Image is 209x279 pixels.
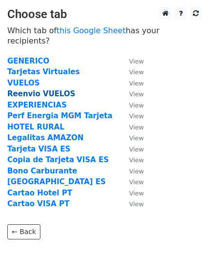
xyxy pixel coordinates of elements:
[119,189,144,197] a: View
[7,111,113,120] a: Perf Energia MGM Tarjeta
[7,155,109,164] a: Copia de Tarjeta VISA ES
[160,232,209,279] iframe: Chat Widget
[7,133,84,142] a: Legalitas AMAZON
[119,177,144,186] a: View
[129,80,144,87] small: View
[7,167,77,175] a: Bono Carburante
[119,89,144,98] a: View
[129,90,144,98] small: View
[129,178,144,186] small: View
[129,134,144,142] small: View
[119,57,144,65] a: View
[7,67,80,76] a: Tarjetas Virtuales
[119,67,144,76] a: View
[119,133,144,142] a: View
[129,168,144,175] small: View
[57,26,126,35] a: this Google Sheet
[7,177,106,186] a: [GEOGRAPHIC_DATA] ES
[119,199,144,208] a: View
[7,199,69,208] a: Cartao VISA PT
[129,146,144,153] small: View
[7,145,71,153] a: Tarjeta VISA ES
[7,89,76,98] a: Reenvio VUELOS
[7,189,72,197] a: Cartao Hotel PT
[119,167,144,175] a: View
[160,232,209,279] div: Widget de chat
[129,156,144,164] small: View
[129,68,144,76] small: View
[119,111,144,120] a: View
[129,200,144,208] small: View
[129,58,144,65] small: View
[7,25,202,46] p: Which tab of has your recipients?
[119,155,144,164] a: View
[7,79,40,87] a: VUELOS
[7,123,64,131] a: HOTEL RURAL
[119,79,144,87] a: View
[7,224,40,239] a: ← Back
[129,124,144,131] small: View
[129,112,144,120] small: View
[7,7,202,21] h3: Choose tab
[7,101,67,109] a: EXPERIENCIAS
[7,57,49,65] a: GENERICO
[129,102,144,109] small: View
[119,101,144,109] a: View
[119,123,144,131] a: View
[129,190,144,197] small: View
[119,145,144,153] a: View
